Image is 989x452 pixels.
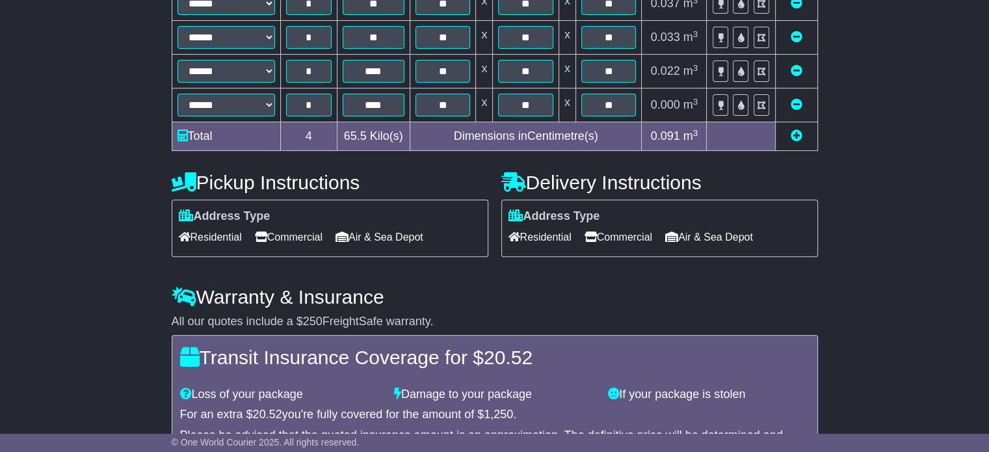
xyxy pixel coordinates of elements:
div: If your package is stolen [601,388,815,402]
span: Air & Sea Depot [665,227,753,247]
span: 0.000 [651,98,680,111]
div: Damage to your package [388,388,601,402]
span: © One World Courier 2025. All rights reserved. [172,437,360,447]
label: Address Type [179,209,270,224]
h4: Transit Insurance Coverage for $ [180,347,810,368]
a: Add new item [791,129,802,142]
label: Address Type [508,209,600,224]
td: x [476,88,493,122]
span: 1,250 [484,408,513,421]
sup: 3 [693,63,698,73]
td: x [559,21,575,55]
td: x [476,21,493,55]
span: 0.022 [651,64,680,77]
td: Kilo(s) [337,122,410,151]
sup: 3 [693,128,698,138]
span: 20.52 [484,347,533,368]
span: 65.5 [344,129,367,142]
td: x [559,88,575,122]
h4: Delivery Instructions [501,172,818,193]
td: 4 [280,122,337,151]
span: 0.033 [651,31,680,44]
span: Residential [508,227,572,247]
div: Loss of your package [174,388,388,402]
td: x [476,55,493,88]
td: x [559,55,575,88]
span: 0.091 [651,129,680,142]
td: Dimensions in Centimetre(s) [410,122,642,151]
sup: 3 [693,29,698,39]
span: Commercial [585,227,652,247]
sup: 3 [693,97,698,107]
span: m [683,31,698,44]
span: 20.52 [253,408,282,421]
span: m [683,98,698,111]
span: Residential [179,227,242,247]
span: Commercial [255,227,323,247]
div: All our quotes include a $ FreightSafe warranty. [172,315,818,329]
span: m [683,129,698,142]
a: Remove this item [791,31,802,44]
h4: Warranty & Insurance [172,286,818,308]
h4: Pickup Instructions [172,172,488,193]
span: m [683,64,698,77]
span: 250 [303,315,323,328]
a: Remove this item [791,64,802,77]
span: Air & Sea Depot [336,227,423,247]
div: For an extra $ you're fully covered for the amount of $ . [180,408,810,422]
a: Remove this item [791,98,802,111]
td: Total [172,122,280,151]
